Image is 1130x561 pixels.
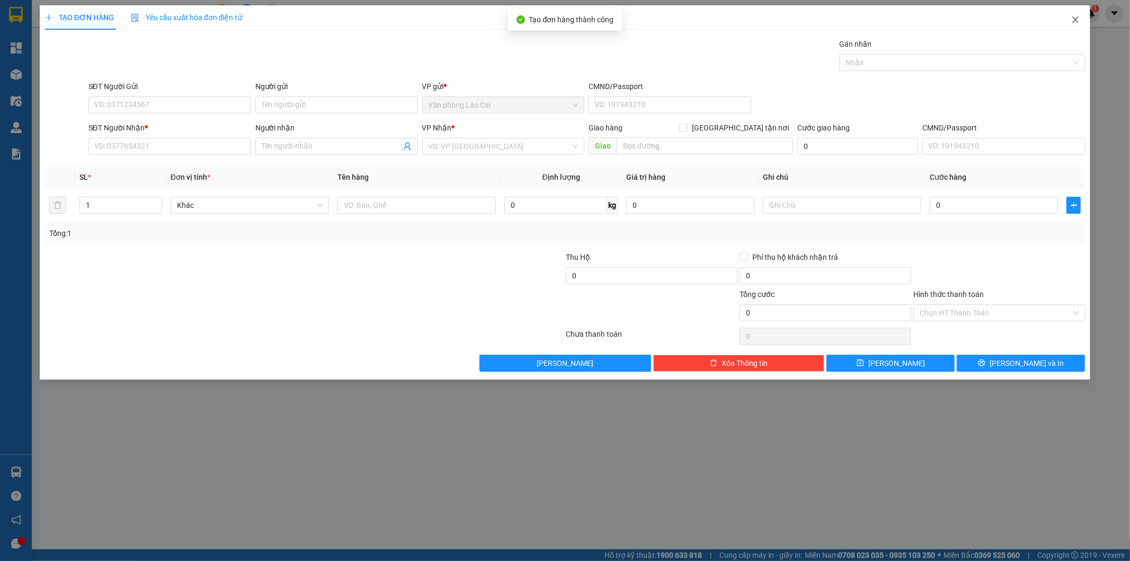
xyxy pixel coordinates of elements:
button: save[PERSON_NAME] [826,355,955,372]
span: [PERSON_NAME] [868,357,925,369]
span: Giao [589,137,617,154]
label: Cước giao hàng [797,124,850,132]
span: VP Nhận [422,124,452,132]
div: SĐT Người Gửi [88,81,251,92]
input: Dọc đường [617,137,793,154]
label: Gán nhãn [839,40,871,48]
span: Tổng cước [740,290,775,299]
span: Xóa Thông tin [722,357,768,369]
span: [PERSON_NAME] và In [990,357,1064,369]
span: save [857,359,864,367]
div: Người gửi [255,81,418,92]
span: user-add [403,142,412,151]
div: VP gửi [422,81,585,92]
span: Phí thu hộ khách nhận trả [748,251,842,263]
span: SL [79,173,88,181]
button: Close [1061,5,1090,35]
div: CMND/Passport [922,122,1085,134]
span: [PERSON_NAME] [537,357,593,369]
button: [PERSON_NAME] [479,355,651,372]
div: Chưa thanh toán [565,328,739,347]
div: CMND/Passport [589,81,751,92]
input: Ghi Chú [763,197,921,214]
span: kg [607,197,618,214]
button: printer[PERSON_NAME] và In [957,355,1085,372]
button: deleteXóa Thông tin [653,355,825,372]
span: TẠO ĐƠN HÀNG [45,13,114,22]
span: delete [710,359,717,367]
span: check-circle [517,15,525,24]
span: Cước hàng [930,173,966,181]
span: Khác [177,197,323,213]
span: Giao hàng [589,124,622,132]
span: Đơn vị tính [171,173,210,181]
span: close [1071,15,1080,24]
span: plus [1067,201,1080,209]
label: Hình thức thanh toán [913,290,984,299]
span: Yêu cầu xuất hóa đơn điện tử [131,13,243,22]
div: Người nhận [255,122,418,134]
div: SĐT Người Nhận [88,122,251,134]
button: plus [1066,197,1081,214]
input: Cước giao hàng [797,138,918,155]
span: [GEOGRAPHIC_DATA] tận nơi [688,122,793,134]
span: Văn phòng Lào Cai [429,97,579,113]
span: Thu Hộ [566,253,590,261]
th: Ghi chú [759,167,926,188]
img: icon [131,14,139,22]
div: Tổng: 1 [49,227,436,239]
span: Định lượng [542,173,580,181]
span: plus [45,14,52,21]
span: printer [978,359,985,367]
span: Tạo đơn hàng thành công [529,15,614,24]
input: 0 [626,197,754,214]
input: VD: Bàn, Ghế [337,197,496,214]
button: delete [49,197,66,214]
span: Giá trị hàng [626,173,665,181]
span: Tên hàng [337,173,369,181]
